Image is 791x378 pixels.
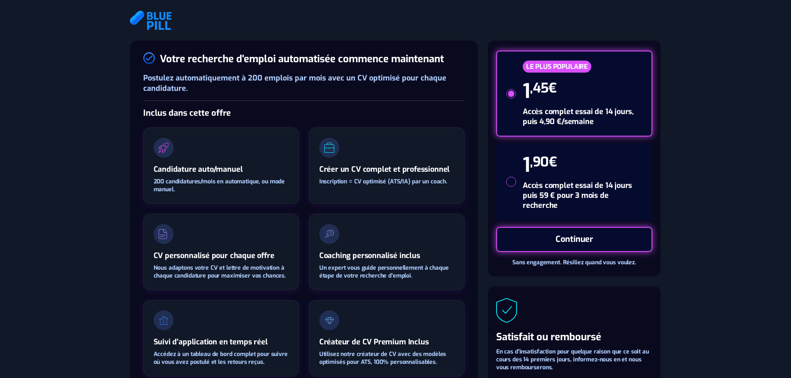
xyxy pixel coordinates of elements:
[319,178,447,185] div: Inscription = CV optimisé (ATS/IA) par un coach.
[154,251,274,261] div: CV personnalisé pour chaque offre
[496,227,652,252] div: Continuer
[154,337,268,347] div: Suivi d'application en temps réel
[154,350,289,366] div: Accédez à un tableau de bord complet pour suivre où vous avez postulé et les retours reçus.
[496,330,601,344] div: Satisfait ou remboursé
[319,251,420,261] div: Coaching personnalisé inclus
[160,52,444,66] div: Votre recherche d'emploi automatisée commence maintenant
[154,164,243,174] div: Candidature auto/manuel
[533,79,549,97] span: 45
[319,350,454,366] div: Utilisez notre créateur de CV avec des modèles optimisés pour ATS, 100% personnalisables.
[319,264,454,280] div: Un expert vous guide personnellement à chaque étape de votre recherche d'emploi.
[523,156,530,174] span: 1
[496,259,652,266] div: Sans engagement. Résiliez quand vous voulez.
[523,83,530,100] span: 1
[143,73,465,94] div: Postulez automatiquement à 200 emplois par mois avec un CV optimisé pour chaque candidature.
[154,264,289,280] div: Nous adaptons votre CV et lettre de motivation à chaque candidature pour maximiser vos chances.
[319,337,429,347] div: Créateur de CV Premium Inclus
[496,348,652,371] div: En cas d'insatisfaction pour quelque raison que ce soit au cours des 14 premiers jours, informez-...
[533,153,549,171] span: 90
[530,79,533,97] span: ,
[523,107,642,127] div: Accès complet essai de 14 jours, puis 4,90 €/semaine
[549,153,557,171] span: €
[143,107,231,119] div: Inclus dans cette offre
[154,178,289,193] div: 200 candidatures/mois en automatique, ou mode manuel.
[549,79,556,97] span: €
[319,164,450,174] div: Créer un CV complet et professionnel
[523,180,642,210] div: Accès complet essai de 14 jours puis 59 € pour 3 mois de recherche
[523,61,591,73] div: LE PLUS POPULAIRE
[530,153,533,171] span: ,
